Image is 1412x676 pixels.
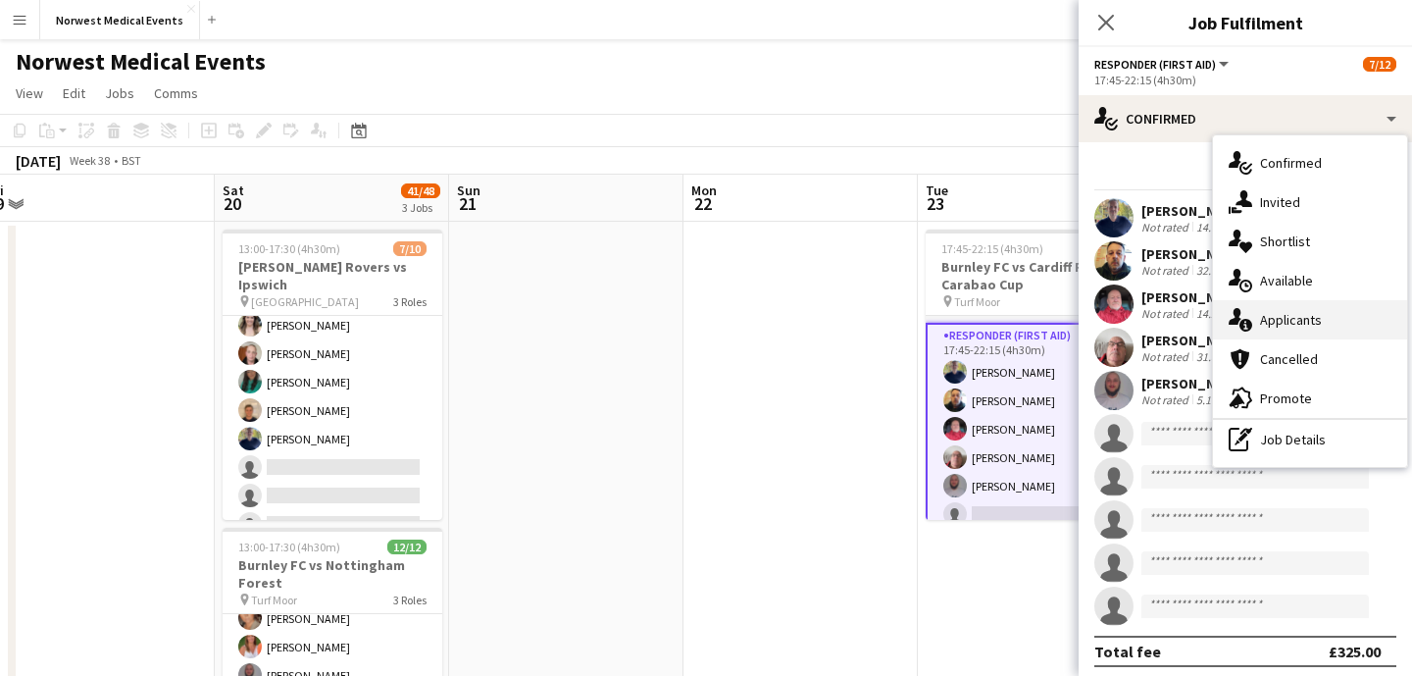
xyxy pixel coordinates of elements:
div: 14.7km [1192,220,1236,234]
span: Responder (First Aid) [1094,57,1216,72]
span: Sat [223,182,244,199]
div: Not rated [1141,220,1192,234]
span: Cancelled [1260,350,1318,368]
div: [PERSON_NAME] [1141,288,1245,306]
div: 32.1km [1192,263,1236,278]
h3: Job Fulfilment [1079,10,1412,35]
span: 21 [454,192,480,215]
h3: Burnley FC vs Cardiff FC - Carabao Cup [926,258,1145,293]
span: Tue [926,182,948,199]
app-card-role: Responder (First Aid)5/1017:45-22:15 (4h30m)[PERSON_NAME][PERSON_NAME][PERSON_NAME][PERSON_NAME][... [926,323,1145,650]
a: Comms [146,80,206,106]
a: View [8,80,51,106]
span: 22 [688,192,717,215]
span: Available [1260,272,1313,289]
span: 12/12 [387,540,427,554]
div: [PERSON_NAME] [1141,332,1245,349]
div: Not rated [1141,349,1192,364]
div: 5.1km [1192,392,1231,407]
span: Jobs [105,84,134,102]
div: £325.00 [1329,642,1381,661]
span: Applicants [1260,311,1322,329]
app-card-role: Responder (First Aid)5/813:00-17:30 (4h30m)[PERSON_NAME][PERSON_NAME][PERSON_NAME][PERSON_NAME][P... [223,278,442,544]
span: Sun [457,182,480,199]
button: Responder (First Aid) [1094,57,1232,72]
span: Shortlist [1260,233,1310,250]
span: 13:00-17:30 (4h30m) [238,540,340,554]
app-job-card: 17:45-22:15 (4h30m)7/12Burnley FC vs Cardiff FC - Carabao Cup Turf Moor3 RolesComms Manager1/117:... [926,230,1145,520]
div: 3 Jobs [402,200,439,215]
div: [PERSON_NAME] [1141,245,1245,263]
h1: Norwest Medical Events [16,47,266,77]
span: [GEOGRAPHIC_DATA] [251,294,359,309]
div: Not rated [1141,263,1192,278]
span: 3 Roles [393,593,427,607]
a: Jobs [97,80,142,106]
span: 17:45-22:15 (4h30m) [941,241,1043,256]
div: 31.8km [1192,349,1236,364]
div: [DATE] [16,151,61,171]
div: Not rated [1141,306,1192,321]
span: 7/10 [393,241,427,256]
span: Invited [1260,193,1300,211]
div: Confirmed [1079,95,1412,142]
span: 41/48 [401,183,440,198]
app-job-card: 13:00-17:30 (4h30m)7/10[PERSON_NAME] Rovers vs Ipswich [GEOGRAPHIC_DATA]3 Roles13:00-17:30 (4h30m... [223,230,442,520]
div: 14.2km [1192,306,1236,321]
span: Turf Moor [251,593,297,607]
span: Mon [691,182,717,199]
span: Turf Moor [954,294,1000,309]
h3: [PERSON_NAME] Rovers vs Ipswich [223,258,442,293]
div: Job Details [1213,420,1407,459]
span: Edit [63,84,85,102]
span: 7/12 [1363,57,1396,72]
span: Confirmed [1260,154,1322,172]
div: [PERSON_NAME] [1141,202,1245,220]
span: 20 [220,192,244,215]
a: Edit [55,80,93,106]
div: BST [122,153,141,168]
span: 23 [923,192,948,215]
div: 17:45-22:15 (4h30m) [1094,73,1396,87]
span: Promote [1260,390,1312,407]
span: Week 38 [65,153,114,168]
div: [PERSON_NAME] [1141,375,1245,392]
span: 3 Roles [393,294,427,309]
span: View [16,84,43,102]
div: Total fee [1094,642,1161,661]
button: Norwest Medical Events [40,1,200,39]
div: Not rated [1141,392,1192,407]
span: 13:00-17:30 (4h30m) [238,241,340,256]
span: Comms [154,84,198,102]
h3: Burnley FC vs Nottingham Forest [223,556,442,592]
